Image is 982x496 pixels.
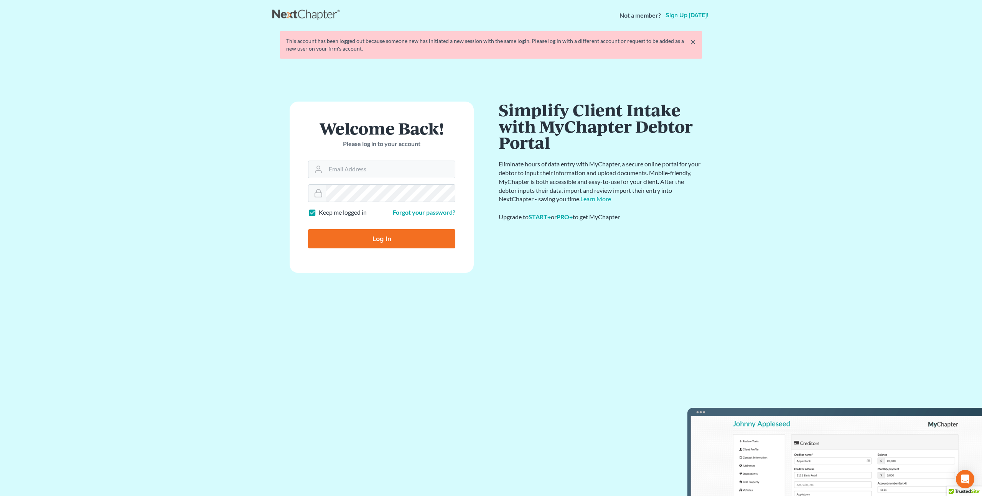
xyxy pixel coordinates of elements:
[393,209,455,216] a: Forgot your password?
[499,160,702,204] p: Eliminate hours of data entry with MyChapter, a secure online portal for your debtor to input the...
[308,120,455,136] h1: Welcome Back!
[664,12,710,18] a: Sign up [DATE]!
[308,229,455,248] input: Log In
[620,11,661,20] strong: Not a member?
[319,208,367,217] label: Keep me logged in
[690,37,696,46] a: ×
[286,37,696,53] div: This account has been logged out because someone new has initiated a new session with the same lo...
[580,195,611,202] a: Learn More
[529,213,551,220] a: START+
[308,140,455,148] p: Please log in to your account
[499,213,702,222] div: Upgrade to or to get MyChapter
[326,161,455,178] input: Email Address
[557,213,573,220] a: PRO+
[956,470,974,488] div: Open Intercom Messenger
[499,102,702,151] h1: Simplify Client Intake with MyChapter Debtor Portal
